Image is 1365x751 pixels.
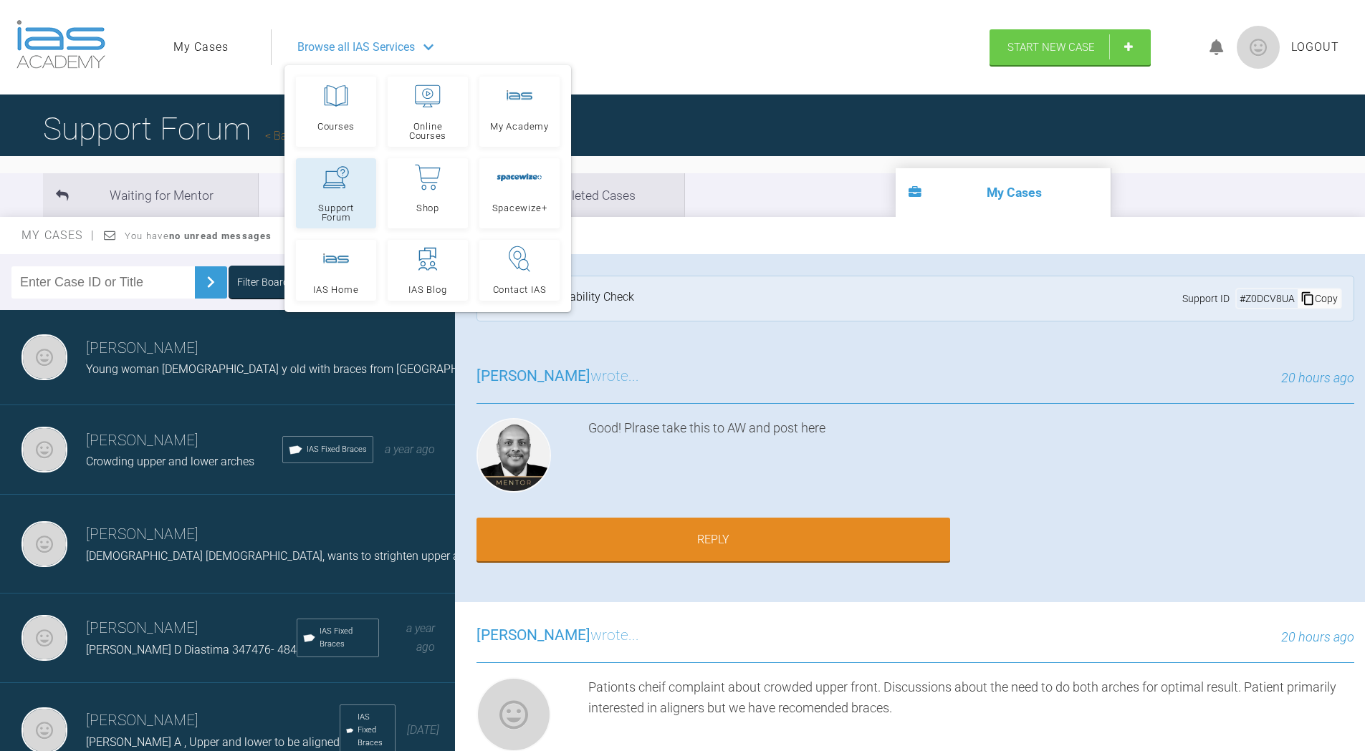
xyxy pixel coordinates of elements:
[86,735,340,749] span: [PERSON_NAME] A , Upper and lower to be aligned
[476,367,590,384] span: [PERSON_NAME]
[479,240,560,301] a: Contact IAS
[199,271,222,294] img: chevronRight.28bd32b0.svg
[21,521,67,567] img: Gustaf Blomgren
[990,29,1151,65] a: Start New Case
[406,621,435,654] span: a year ago
[1281,370,1354,385] span: 20 hours ago
[265,129,344,142] a: Back to Home
[43,173,258,217] li: Waiting for Mentor
[297,38,415,57] span: Browse all IAS Services
[86,362,504,376] span: Young woman [DEMOGRAPHIC_DATA] y old with braces from [GEOGRAPHIC_DATA]
[86,336,504,361] h3: [PERSON_NAME]
[86,709,340,733] h3: [PERSON_NAME]
[416,203,439,213] span: Shop
[313,285,358,294] span: IAS Home
[479,158,560,228] a: Spacewize+
[125,231,272,241] span: You have
[43,104,344,154] h1: Support Forum
[21,228,95,242] span: My Cases
[173,38,229,57] a: My Cases
[1007,41,1095,54] span: Start New Case
[1291,38,1339,57] a: Logout
[492,203,547,213] span: Spacewize+
[394,122,461,140] span: Online Courses
[388,158,468,228] a: Shop
[21,427,67,473] img: Gustaf Blomgren
[237,274,307,290] div: Filter Boards: All
[407,723,439,737] span: [DATE]
[1182,291,1230,306] span: Support ID
[86,429,282,453] h3: [PERSON_NAME]
[476,626,590,644] span: [PERSON_NAME]
[493,285,547,294] span: Contact IAS
[1281,629,1354,644] span: 20 hours ago
[476,518,950,562] a: Reply
[86,455,254,468] span: Crowding upper and lower arches
[408,285,446,294] span: IAS Blog
[479,77,560,147] a: My Academy
[490,122,549,131] span: My Academy
[11,266,195,299] input: Enter Case ID or Title
[1298,289,1341,308] div: Copy
[21,615,67,661] img: Gustaf Blomgren
[86,549,475,563] span: [DEMOGRAPHIC_DATA] [DEMOGRAPHIC_DATA], wants to strighten upper arch
[320,625,373,651] span: IAS Fixed Braces
[296,77,376,147] a: Courses
[1237,26,1280,69] img: profile.png
[1237,291,1298,306] div: # Z0DCV8UA
[476,418,551,493] img: Utpalendu Bose
[469,173,684,217] li: Completed Cases
[476,624,639,648] h3: wrote...
[86,616,297,641] h3: [PERSON_NAME]
[302,203,370,222] span: Support Forum
[317,122,355,131] span: Courses
[16,20,105,69] img: logo-light.3e3ef733.png
[296,240,376,301] a: IAS Home
[358,711,389,750] span: IAS Fixed Braces
[388,240,468,301] a: IAS Blog
[169,231,272,241] strong: no unread messages
[588,418,1354,498] div: Good! Plrase take this to AW and post here
[896,168,1111,217] li: My Cases
[296,158,376,228] a: Support Forum
[21,334,67,380] img: Gustaf Blomgren
[385,442,435,456] span: a year ago
[86,523,475,547] h3: [PERSON_NAME]
[388,77,468,147] a: Online Courses
[476,364,639,389] h3: wrote...
[307,443,367,456] span: IAS Fixed Braces
[86,643,297,656] span: [PERSON_NAME] D Diastima 347476- 484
